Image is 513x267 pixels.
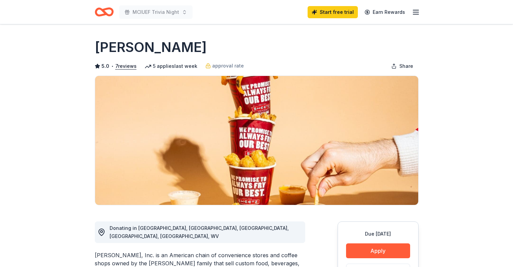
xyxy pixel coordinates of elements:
a: approval rate [205,62,244,70]
div: Due [DATE] [346,230,410,238]
div: 5 applies last week [145,62,197,70]
span: Donating in [GEOGRAPHIC_DATA], [GEOGRAPHIC_DATA], [GEOGRAPHIC_DATA], [GEOGRAPHIC_DATA], [GEOGRAPH... [110,225,289,239]
button: MCIUEF Trivia Night [119,5,193,19]
button: Share [386,59,419,73]
a: Start free trial [308,6,358,18]
span: MCIUEF Trivia Night [133,8,179,16]
h1: [PERSON_NAME] [95,38,207,57]
span: 5.0 [102,62,109,70]
img: Image for Sheetz [95,76,418,205]
span: approval rate [212,62,244,70]
span: • [111,63,113,69]
button: 7reviews [115,62,137,70]
a: Home [95,4,114,20]
a: Earn Rewards [361,6,409,18]
button: Apply [346,243,410,258]
span: Share [399,62,413,70]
